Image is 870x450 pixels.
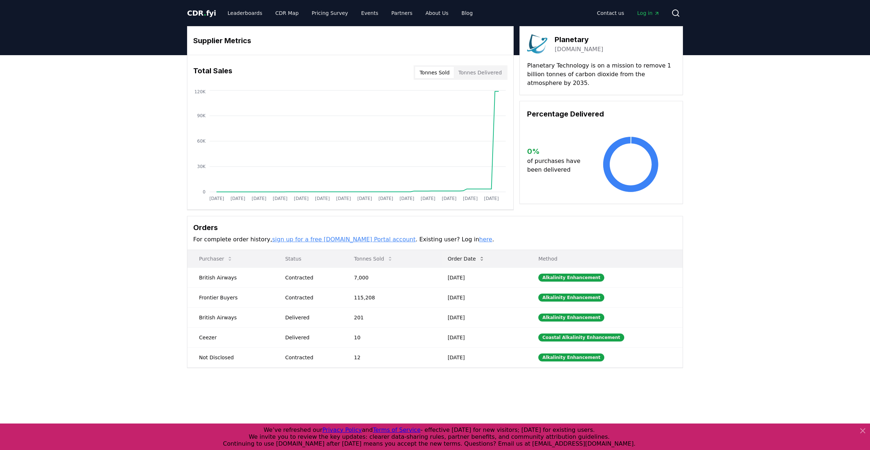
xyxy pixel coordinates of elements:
tspan: [DATE] [421,196,436,201]
span: . [204,9,206,17]
nav: Main [222,7,478,20]
h3: 0 % [527,146,586,157]
div: Alkalinity Enhancement [538,274,604,282]
tspan: 90K [197,113,206,118]
tspan: [DATE] [463,196,478,201]
tspan: [DATE] [357,196,372,201]
button: Purchaser [193,251,239,266]
a: sign up for a free [DOMAIN_NAME] Portal account [272,236,416,243]
tspan: 60K [197,139,206,144]
tspan: [DATE] [294,196,309,201]
td: Not Disclosed [187,347,274,367]
tspan: [DATE] [273,196,288,201]
div: Alkalinity Enhancement [538,294,604,302]
div: Contracted [285,294,337,301]
a: [DOMAIN_NAME] [555,45,603,54]
tspan: [DATE] [399,196,414,201]
img: Planetary-logo [527,34,547,54]
p: Status [279,255,337,262]
button: Order Date [442,251,490,266]
tspan: [DATE] [378,196,393,201]
td: [DATE] [436,267,527,287]
p: Planetary Technology is on a mission to remove 1 billion tonnes of carbon dioxide from the atmosp... [527,61,675,87]
tspan: [DATE] [210,196,224,201]
div: Delivered [285,334,337,341]
a: Contact us [591,7,630,20]
a: Events [355,7,384,20]
tspan: [DATE] [336,196,351,201]
div: Alkalinity Enhancement [538,314,604,322]
a: Log in [631,7,666,20]
div: Alkalinity Enhancement [538,353,604,361]
tspan: 0 [203,189,206,195]
td: Frontier Buyers [187,287,274,307]
tspan: 120K [194,89,206,94]
h3: Total Sales [193,65,232,80]
td: [DATE] [436,327,527,347]
p: of purchases have been delivered [527,157,586,174]
a: Leaderboards [222,7,268,20]
h3: Percentage Delivered [527,109,675,119]
tspan: [DATE] [484,196,499,201]
p: For complete order history, . Existing user? Log in . [193,235,677,244]
a: Pricing Survey [306,7,354,20]
h3: Supplier Metrics [193,35,507,46]
tspan: [DATE] [231,196,245,201]
button: Tonnes Sold [415,67,454,78]
tspan: [DATE] [442,196,457,201]
div: Delivered [285,314,337,321]
td: British Airways [187,307,274,327]
h3: Orders [193,222,677,233]
td: [DATE] [436,287,527,307]
td: 201 [343,307,436,327]
span: Log in [637,9,660,17]
a: About Us [420,7,454,20]
p: Method [533,255,677,262]
div: Contracted [285,354,337,361]
td: Ceezer [187,327,274,347]
a: CDR.fyi [187,8,216,18]
td: [DATE] [436,307,527,327]
span: CDR fyi [187,9,216,17]
tspan: 30K [197,164,206,169]
td: British Airways [187,267,274,287]
td: 7,000 [343,267,436,287]
button: Tonnes Sold [348,251,399,266]
h3: Planetary [555,34,603,45]
a: here [479,236,492,243]
td: 12 [343,347,436,367]
tspan: [DATE] [252,196,266,201]
a: Partners [386,7,418,20]
td: [DATE] [436,347,527,367]
div: Coastal Alkalinity Enhancement [538,334,624,341]
div: Contracted [285,274,337,281]
a: CDR Map [270,7,304,20]
td: 115,208 [343,287,436,307]
tspan: [DATE] [315,196,330,201]
button: Tonnes Delivered [454,67,506,78]
a: Blog [456,7,478,20]
nav: Main [591,7,666,20]
td: 10 [343,327,436,347]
